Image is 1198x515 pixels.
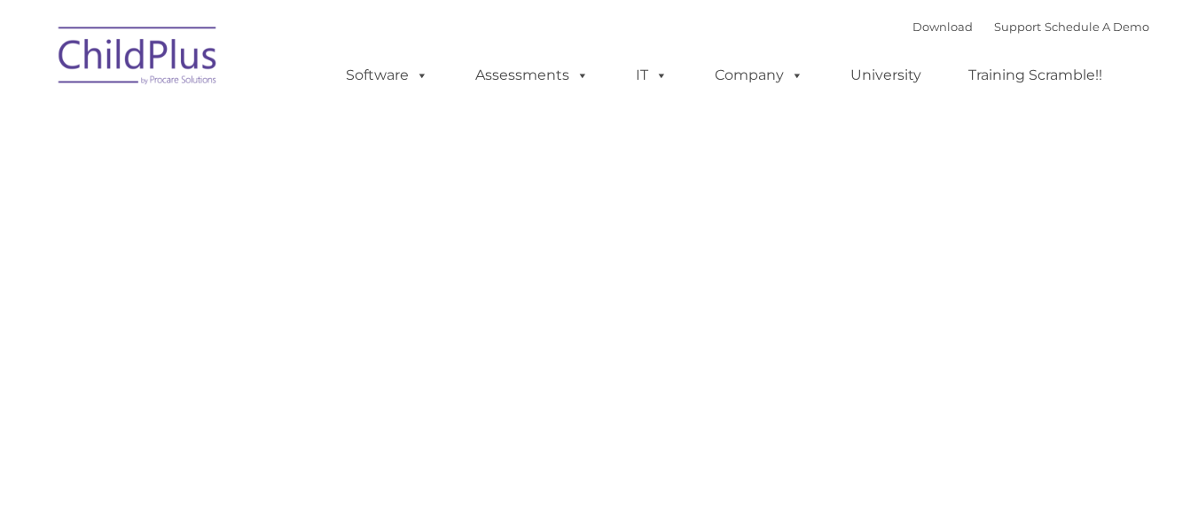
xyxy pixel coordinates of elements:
[912,20,973,34] a: Download
[328,58,446,93] a: Software
[458,58,607,93] a: Assessments
[994,20,1041,34] a: Support
[951,58,1120,93] a: Training Scramble!!
[50,14,227,103] img: ChildPlus by Procare Solutions
[1045,20,1149,34] a: Schedule A Demo
[618,58,685,93] a: IT
[697,58,821,93] a: Company
[912,20,1149,34] font: |
[833,58,939,93] a: University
